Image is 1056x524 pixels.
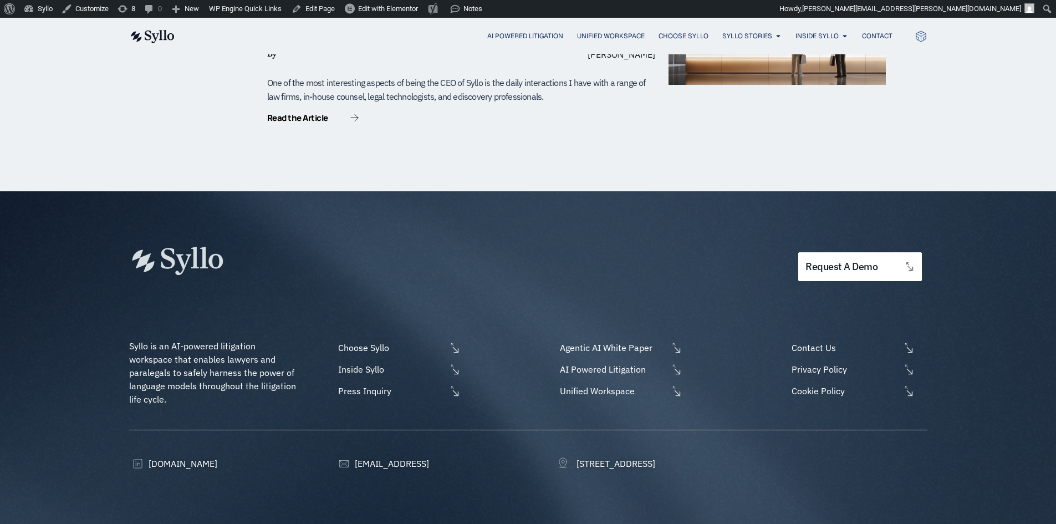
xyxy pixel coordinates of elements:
[335,384,446,398] span: Press Inquiry
[588,48,655,61] span: [PERSON_NAME]
[802,4,1021,13] span: [PERSON_NAME][EMAIL_ADDRESS][PERSON_NAME][DOMAIN_NAME]
[335,457,429,470] a: [EMAIL_ADDRESS]
[557,341,682,354] a: Agentic AI White Paper
[267,114,359,125] a: Read the Article
[862,31,892,41] a: Contact
[335,341,461,354] a: Choose Syllo
[789,384,927,398] a: Cookie Policy
[557,457,655,470] a: [STREET_ADDRESS]
[129,457,217,470] a: [DOMAIN_NAME]
[659,31,708,41] a: Choose Syllo
[577,31,645,41] a: Unified Workspace
[557,363,682,376] a: AI Powered Litigation
[335,363,461,376] a: Inside Syllo
[795,31,839,41] a: Inside Syllo
[335,363,446,376] span: Inside Syllo
[146,457,217,470] span: [DOMAIN_NAME]
[805,262,878,272] span: request a demo
[557,363,668,376] span: AI Powered Litigation
[798,252,921,282] a: request a demo
[335,384,461,398] a: Press Inquiry
[574,457,655,470] span: [STREET_ADDRESS]
[197,31,892,42] nav: Menu
[557,384,668,398] span: Unified Workspace
[487,31,563,41] a: AI Powered Litigation
[789,363,900,376] span: Privacy Policy
[789,341,900,354] span: Contact Us
[557,384,682,398] a: Unified Workspace
[267,76,655,103] div: One of the most interesting aspects of being the CEO of Syllo is the daily interactions I have wi...
[129,340,298,405] span: Syllo is an AI-powered litigation workspace that enables lawyers and paralegals to safely harness...
[557,341,668,354] span: Agentic AI White Paper
[197,31,892,42] div: Menu Toggle
[789,363,927,376] a: Privacy Policy
[789,384,900,398] span: Cookie Policy
[358,4,418,13] span: Edit with Elementor
[789,341,927,354] a: Contact Us
[722,31,772,41] a: Syllo Stories
[129,30,175,43] img: syllo
[267,114,328,122] span: Read the Article
[335,341,446,354] span: Choose Syllo
[352,457,429,470] span: [EMAIL_ADDRESS]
